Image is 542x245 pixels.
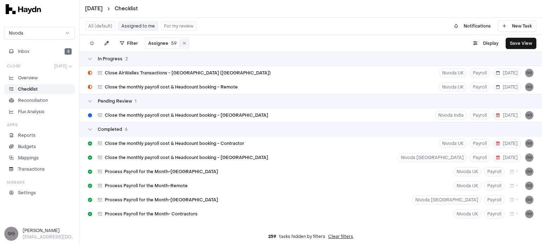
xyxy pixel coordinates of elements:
[507,195,521,204] button: +
[507,167,521,176] button: +
[453,181,481,190] button: Nivoda UK
[470,68,490,78] button: Payroll
[18,132,36,139] p: Reports
[23,227,75,234] h3: [PERSON_NAME]
[125,127,128,132] span: 6
[435,111,467,120] button: Nivoda India
[525,111,534,120] span: GG
[105,183,188,189] span: Process Payroll for the Month-Remote
[18,109,44,115] p: Flux Analysis
[484,209,505,219] button: Payroll
[470,82,490,92] button: Payroll
[484,167,505,176] button: Payroll
[105,112,268,118] span: Close the monthly payroll cost & Headcount booking - [GEOGRAPHIC_DATA]
[23,234,75,240] p: [EMAIL_ADDRESS][DOMAIN_NAME]
[4,153,75,163] a: Mappings
[4,227,18,241] span: GG
[161,22,197,31] button: For my review
[525,167,534,176] button: GG
[496,70,518,76] span: [DATE]
[412,195,481,204] button: Nivoda [GEOGRAPHIC_DATA]
[493,111,521,120] button: [DATE]
[18,86,38,92] p: Checklist
[453,167,481,176] button: Nivoda UK
[4,96,75,105] a: Reconciliation
[328,234,353,239] button: Clear filters
[105,169,218,174] span: Process Payroll for the Month-[GEOGRAPHIC_DATA]
[18,48,29,55] span: Inbox
[525,153,534,162] button: GG
[398,153,467,162] button: Nivoda [GEOGRAPHIC_DATA]
[507,181,521,190] button: +
[105,211,198,217] span: Process Payroll for the Month- Contractors
[439,82,467,92] button: Nivoda UK
[85,22,115,31] button: All (default)
[493,139,521,148] button: [DATE]
[4,130,75,140] a: Reports
[4,164,75,174] a: Transactions
[470,111,490,120] button: Payroll
[79,228,542,245] div: tasks hidden by filters
[268,234,276,239] span: 259
[484,181,505,190] button: Payroll
[496,141,518,146] span: [DATE]
[4,188,75,198] a: Settings
[470,153,490,162] button: Payroll
[493,153,521,162] button: [DATE]
[525,210,534,218] button: GG
[439,68,467,78] button: Nivoda UK
[4,84,75,94] a: Checklist
[7,122,18,128] h3: Apps
[98,56,122,62] span: In Progress
[496,155,518,160] span: [DATE]
[525,69,534,77] button: GG
[135,98,137,104] span: 1
[498,20,536,32] button: New Task
[105,70,271,76] span: Close AirWallex Transactions - [GEOGRAPHIC_DATA] ([GEOGRAPHIC_DATA])
[470,139,490,148] button: Payroll
[51,62,75,70] button: [DATE]
[7,63,21,69] h3: Close
[6,4,41,14] img: svg+xml,%3c
[18,166,45,172] p: Transactions
[145,39,180,48] button: Assignee59
[18,155,39,161] p: Mappings
[105,155,268,160] span: Close the monthly payroll cost & Headcount booking - [GEOGRAPHIC_DATA]
[18,97,48,104] p: Reconciliation
[439,139,467,148] button: Nivoda UK
[7,180,25,185] h3: Manage
[125,56,128,62] span: 2
[496,84,518,90] span: [DATE]
[525,83,534,91] button: GG
[18,143,36,150] p: Budgets
[115,5,138,12] a: Checklist
[506,38,536,49] button: Save View
[469,38,503,49] button: Display
[450,20,495,32] button: Notifications
[54,63,67,69] span: [DATE]
[98,127,122,132] span: Completed
[484,195,505,204] button: Payroll
[116,38,142,49] button: Filter
[525,196,534,204] button: GG
[4,107,75,117] a: Flux Analysis
[105,197,218,203] span: Process Payroll for the Month-[GEOGRAPHIC_DATA]
[525,139,534,148] span: GG
[98,98,132,104] span: Pending Review
[525,182,534,190] button: GG
[105,141,244,146] span: Close the monthly payroll cost & Headcount booking - Contractor
[4,47,75,56] button: Inbox4
[65,48,72,55] span: 4
[493,68,521,78] button: [DATE]
[507,209,521,219] button: +
[85,5,103,12] button: [DATE]
[105,84,238,90] span: Close the monthly payroll cost & Headcount booking - Remote
[118,22,158,31] button: Assigned to me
